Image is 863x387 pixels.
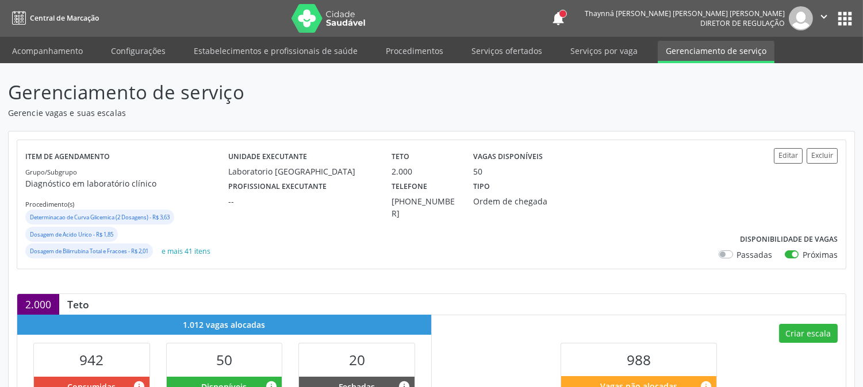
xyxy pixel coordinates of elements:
label: Profissional executante [228,177,327,195]
button: e mais 41 itens [157,243,215,259]
span: Diretor de regulação [700,18,785,28]
small: Determinacao de Curva Glicemica (2 Dosagens) - R$ 3,63 [30,214,170,221]
button: apps [835,9,855,29]
p: Gerenciamento de serviço [8,78,601,107]
div: Laboratorio [GEOGRAPHIC_DATA] [228,165,375,177]
label: Próximas [803,249,838,261]
a: Serviços ofertados [463,41,550,61]
label: Teto [392,148,409,166]
span: 942 [79,350,103,369]
div: 2.000 [392,165,457,177]
div: 50 [473,165,482,177]
span: Central de Marcação [30,13,99,23]
a: Configurações [103,41,174,61]
p: Gerencie vagas e suas escalas [8,107,601,119]
i:  [818,10,830,23]
a: Serviços por vaga [562,41,646,61]
label: Unidade executante [228,148,307,166]
small: Procedimento(s) [25,200,74,208]
div: -- [228,195,375,207]
small: Dosagem de Acido Urico - R$ 1,85 [30,231,113,238]
label: Disponibilidade de vagas [740,231,838,249]
span: 988 [627,350,651,369]
p: Diagnóstico em laboratório clínico [25,177,228,189]
button: Criar escala [779,324,838,343]
a: Central de Marcação [8,9,99,28]
label: Vagas disponíveis [473,148,543,166]
button: Excluir [807,148,838,164]
label: Telefone [392,177,427,195]
div: Teto [59,298,97,311]
div: Thaynná [PERSON_NAME] [PERSON_NAME] [PERSON_NAME] [585,9,785,18]
small: Grupo/Subgrupo [25,168,77,176]
div: 1.012 vagas alocadas [17,315,431,335]
div: [PHONE_NUMBER] [392,195,457,219]
label: Item de agendamento [25,148,110,166]
a: Procedimentos [378,41,451,61]
span: 50 [216,350,232,369]
button: Editar [774,148,803,164]
span: 20 [349,350,365,369]
label: Tipo [473,177,490,195]
div: Ordem de chegada [473,195,580,207]
small: Dosagem de Bilirrubina Total e Fracoes - R$ 2,01 [30,247,148,255]
button: notifications [550,10,566,26]
a: Acompanhamento [4,41,91,61]
a: Gerenciamento de serviço [658,41,774,63]
a: Estabelecimentos e profissionais de saúde [186,41,366,61]
button:  [813,6,835,30]
img: img [789,6,813,30]
div: 2.000 [17,294,59,315]
label: Passadas [737,249,773,261]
